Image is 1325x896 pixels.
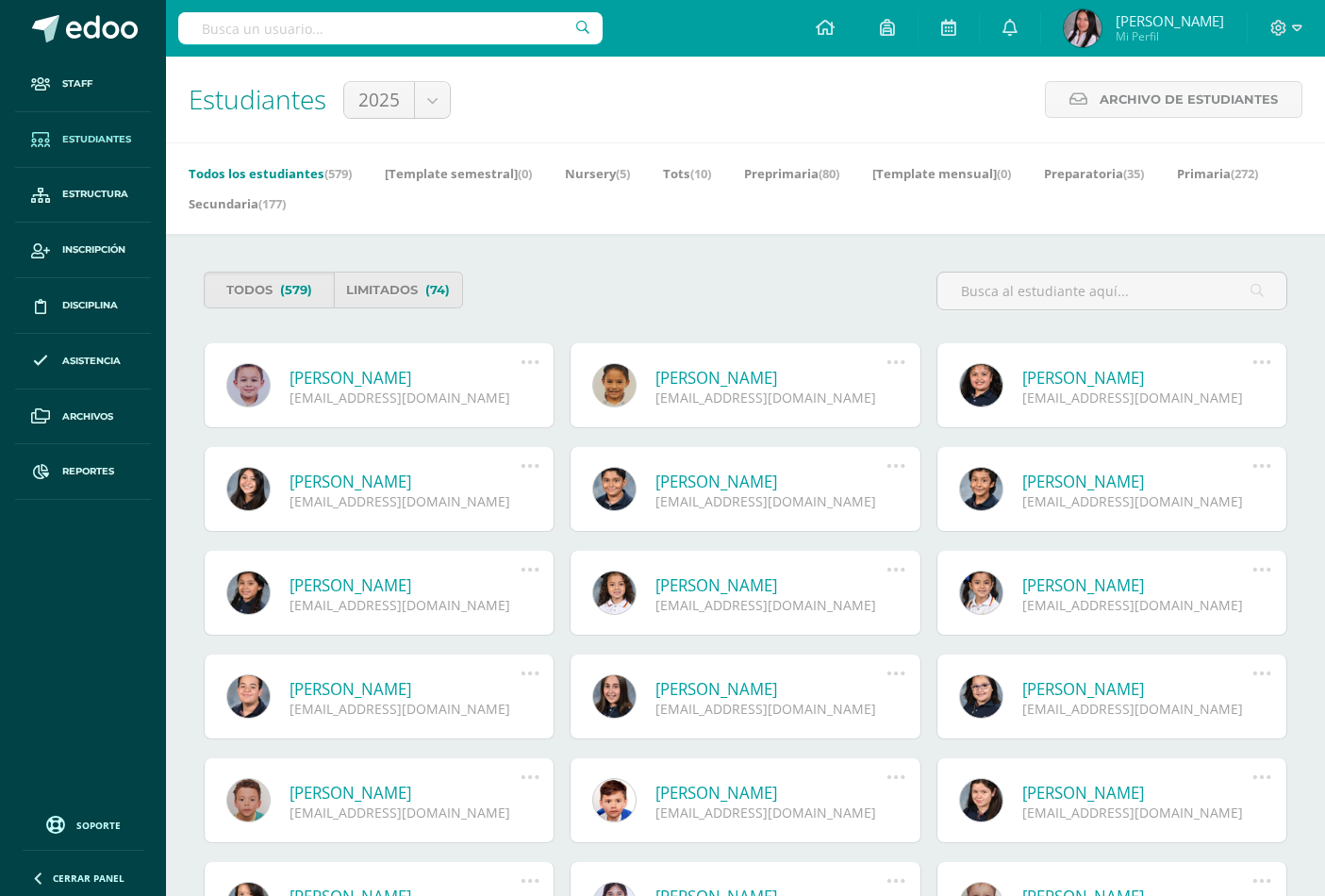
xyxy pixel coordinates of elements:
span: (272) [1231,165,1258,182]
a: Archivo de Estudiantes [1045,81,1302,118]
div: [EMAIL_ADDRESS][DOMAIN_NAME] [655,700,886,718]
a: [PERSON_NAME] [290,782,521,804]
a: [PERSON_NAME] [290,367,521,389]
span: Estudiantes [189,81,326,117]
a: Archivos [15,390,151,445]
span: [PERSON_NAME] [1116,11,1224,30]
a: [PERSON_NAME] [655,574,886,596]
a: Disciplina [15,278,151,334]
span: (5) [616,165,630,182]
span: Archivo de Estudiantes [1100,82,1278,117]
span: (35) [1123,165,1144,182]
a: [PERSON_NAME] [1022,471,1253,492]
a: Secundaria(177) [189,189,286,219]
div: [EMAIL_ADDRESS][DOMAIN_NAME] [1022,804,1253,821]
a: [PERSON_NAME] [290,574,521,596]
div: [EMAIL_ADDRESS][DOMAIN_NAME] [655,804,886,821]
span: (74) [425,273,450,307]
a: [PERSON_NAME] [655,678,886,700]
div: [EMAIL_ADDRESS][DOMAIN_NAME] [655,492,886,510]
span: Cerrar panel [53,871,124,885]
a: [PERSON_NAME] [655,782,886,804]
a: [PERSON_NAME] [1022,367,1253,389]
span: (80) [819,165,839,182]
a: Staff [15,57,151,112]
div: [EMAIL_ADDRESS][DOMAIN_NAME] [1022,700,1253,718]
a: [PERSON_NAME] [1022,678,1253,700]
span: Asistencia [62,354,121,369]
div: [EMAIL_ADDRESS][DOMAIN_NAME] [1022,596,1253,614]
input: Busca al estudiante aquí... [937,273,1286,309]
span: Estudiantes [62,132,131,147]
span: Mi Perfil [1116,28,1224,44]
span: Estructura [62,187,128,202]
a: Soporte [23,811,143,837]
div: [EMAIL_ADDRESS][DOMAIN_NAME] [290,389,521,407]
span: Disciplina [62,298,118,313]
a: Estructura [15,168,151,224]
div: [EMAIL_ADDRESS][DOMAIN_NAME] [655,596,886,614]
a: [PERSON_NAME] [290,471,521,492]
span: (0) [518,165,532,182]
a: [PERSON_NAME] [1022,574,1253,596]
span: (10) [690,165,711,182]
a: Primaria(272) [1177,158,1258,189]
span: 2025 [358,82,400,118]
a: Todos los estudiantes(579) [189,158,352,189]
span: Staff [62,76,92,91]
div: [EMAIL_ADDRESS][DOMAIN_NAME] [655,389,886,407]
a: Estudiantes [15,112,151,168]
div: [EMAIL_ADDRESS][DOMAIN_NAME] [290,596,521,614]
span: (579) [280,273,312,307]
span: (579) [324,165,352,182]
span: Soporte [76,819,121,832]
a: Nursery(5) [565,158,630,189]
input: Busca un usuario... [178,12,603,44]
a: Tots(10) [663,158,711,189]
a: 2025 [344,82,450,118]
a: Inscripción [15,223,151,278]
img: 1c4a8e29229ca7cba10d259c3507f649.png [1064,9,1101,47]
a: Todos(579) [204,272,334,308]
span: (0) [997,165,1011,182]
span: Archivos [62,409,113,424]
div: [EMAIL_ADDRESS][DOMAIN_NAME] [290,804,521,821]
a: Preprimaria(80) [744,158,839,189]
a: Preparatoria(35) [1044,158,1144,189]
a: [PERSON_NAME] [290,678,521,700]
span: Reportes [62,464,114,479]
div: [EMAIL_ADDRESS][DOMAIN_NAME] [290,492,521,510]
a: [PERSON_NAME] [655,367,886,389]
a: [Template semestral](0) [385,158,532,189]
span: Inscripción [62,242,125,257]
a: [Template mensual](0) [872,158,1011,189]
a: Reportes [15,444,151,500]
div: [EMAIL_ADDRESS][DOMAIN_NAME] [290,700,521,718]
div: [EMAIL_ADDRESS][DOMAIN_NAME] [1022,389,1253,407]
a: Limitados(74) [334,272,464,308]
a: [PERSON_NAME] [1022,782,1253,804]
a: [PERSON_NAME] [655,471,886,492]
span: (177) [258,195,286,212]
a: Asistencia [15,334,151,390]
div: [EMAIL_ADDRESS][DOMAIN_NAME] [1022,492,1253,510]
